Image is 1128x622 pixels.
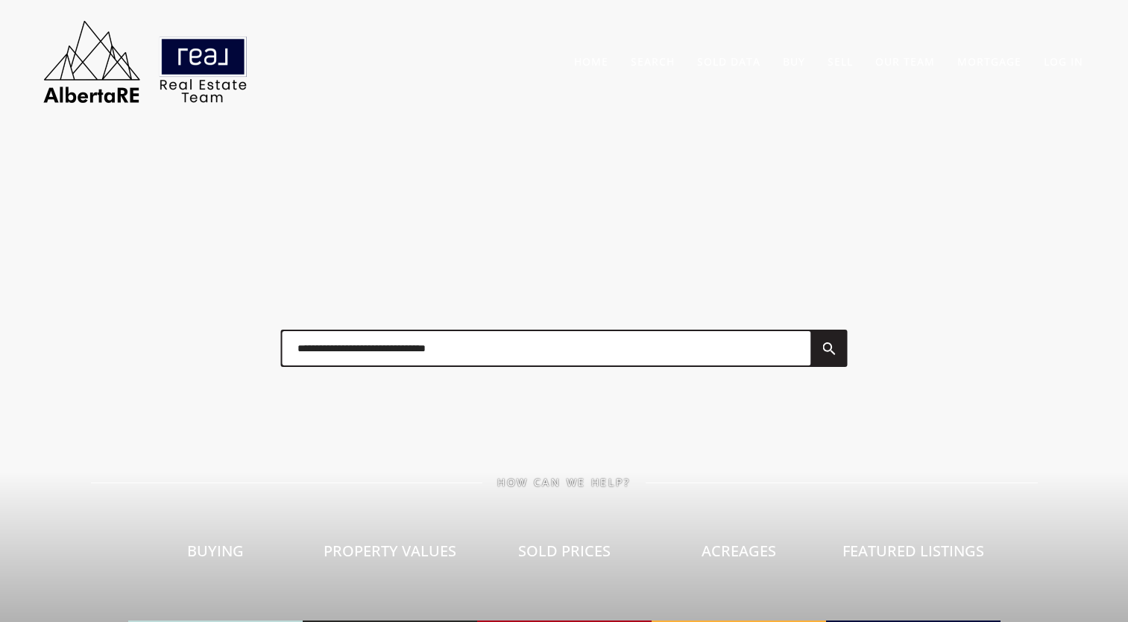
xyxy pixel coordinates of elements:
[697,54,760,69] a: Sold Data
[574,54,608,69] a: Home
[783,54,805,69] a: Buy
[702,541,776,561] span: Acreages
[128,489,303,622] a: Buying
[631,54,675,69] a: Search
[34,15,257,108] img: AlbertaRE Real Estate Team | Real Broker
[1044,54,1083,69] a: Log In
[875,54,935,69] a: Our Team
[826,489,1001,622] a: Featured Listings
[842,541,984,561] span: Featured Listings
[957,54,1021,69] a: Mortgage
[324,541,456,561] span: Property Values
[652,489,826,622] a: Acreages
[477,489,652,622] a: Sold Prices
[303,489,477,622] a: Property Values
[187,541,244,561] span: Buying
[828,54,853,69] a: Sell
[518,541,611,561] span: Sold Prices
